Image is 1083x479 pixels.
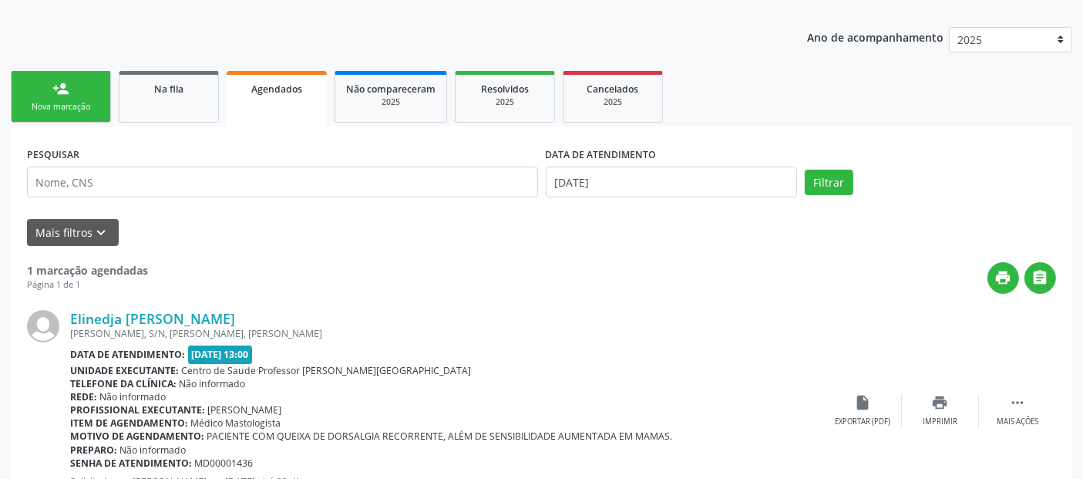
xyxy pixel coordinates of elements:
b: Profissional executante: [70,403,205,417]
p: Ano de acompanhamento [807,27,943,46]
div: Nova marcação [22,101,99,113]
b: Data de atendimento: [70,348,185,361]
span: PACIENTE COM QUEIXA DE DORSALGIA RECORRENTE, ALÉM DE SENSIBILIDADE AUMENTADA EM MAMAS. [207,430,673,443]
div: 2025 [466,96,543,108]
b: Unidade executante: [70,364,179,377]
img: img [27,310,59,342]
button: Mais filtroskeyboard_arrow_down [27,219,119,246]
b: Preparo: [70,444,117,457]
span: Cancelados [587,83,639,96]
div: Página 1 de 1 [27,278,148,292]
div: Imprimir [923,417,957,427]
strong: 1 marcação agendadas [27,263,148,278]
a: Elinedja [PERSON_NAME] [70,310,235,327]
button: print [987,262,1019,294]
b: Item de agendamento: [70,417,188,430]
button:  [1024,262,1056,294]
div: person_add [52,80,69,97]
span: [PERSON_NAME] [208,403,282,417]
span: Não informado [180,377,246,390]
span: Agendados [251,83,302,96]
b: Motivo de agendamento: [70,430,204,443]
button: Filtrar [805,170,853,196]
input: Nome, CNS [27,167,538,197]
span: Não informado [120,444,187,457]
b: Telefone da clínica: [70,377,177,390]
span: [DATE] 13:00 [188,346,253,363]
span: Resolvidos [481,83,529,96]
b: Senha de atendimento: [70,457,192,470]
i: print [995,269,1012,286]
b: Rede: [70,390,97,403]
i:  [1032,269,1049,286]
label: PESQUISAR [27,143,79,167]
div: Exportar (PDF) [836,417,891,427]
i:  [1009,394,1026,411]
div: Mais ações [997,417,1038,427]
i: keyboard_arrow_down [93,224,110,241]
span: Na fila [154,83,183,96]
div: 2025 [574,96,651,108]
span: Não informado [100,390,166,403]
span: Médico Mastologista [191,417,281,430]
label: DATA DE ATENDIMENTO [546,143,657,167]
span: Centro de Saude Professor [PERSON_NAME][GEOGRAPHIC_DATA] [182,364,472,377]
i: insert_drive_file [855,394,872,411]
span: Não compareceram [346,83,436,96]
i: print [932,394,949,411]
div: [PERSON_NAME], S/N, [PERSON_NAME], [PERSON_NAME] [70,327,825,340]
div: 2025 [346,96,436,108]
span: MD00001436 [195,457,254,470]
input: Selecione um intervalo [546,167,797,197]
